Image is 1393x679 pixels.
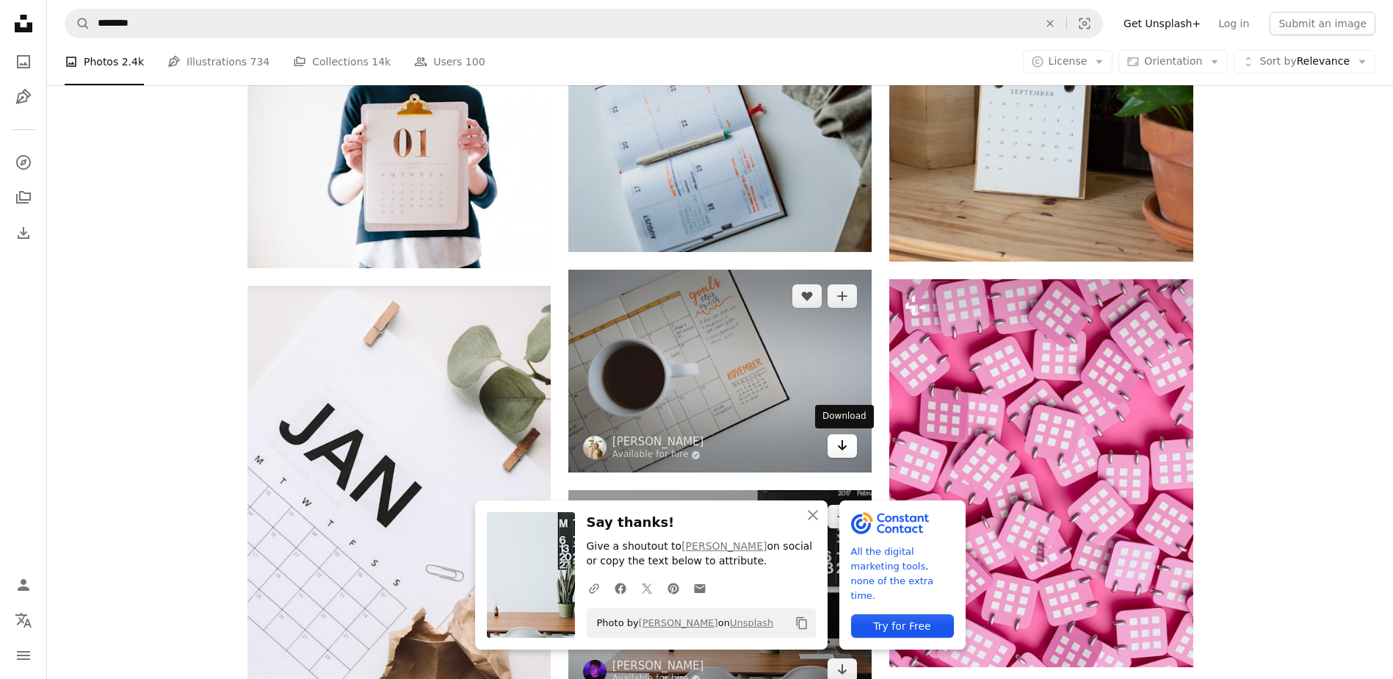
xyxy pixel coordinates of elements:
[247,496,551,509] a: January calendar
[889,120,1193,133] a: white braille paper on brown wooden table
[587,512,816,533] h3: Say thanks!
[851,545,954,603] span: All the digital marketing tools, none of the extra time.
[9,47,38,76] a: Photos
[612,434,704,449] a: [PERSON_NAME]
[590,611,774,635] span: Photo by on
[889,467,1193,480] a: a lot of pink and white dices on a pink background
[612,449,704,461] a: Available for hire
[851,512,930,534] img: file-1643061002856-0f96dc078c63image
[1209,12,1258,35] a: Log in
[1259,54,1350,69] span: Relevance
[730,617,773,628] a: Unsplash
[789,611,814,636] button: Copy to clipboard
[568,364,872,378] a: white ceramic mug with coffee on top of a planner
[372,54,391,70] span: 14k
[660,573,687,603] a: Share on Pinterest
[9,641,38,670] button: Menu
[1234,50,1375,73] button: Sort byRelevance
[1115,12,1209,35] a: Get Unsplash+
[1023,50,1113,73] button: License
[828,284,857,308] button: Add to Collection
[9,570,38,600] a: Log in / Sign up
[634,573,660,603] a: Share on Twitter
[466,54,485,70] span: 100
[1049,55,1088,67] span: License
[9,183,38,212] a: Collections
[681,540,767,552] a: [PERSON_NAME]
[568,270,872,473] img: white ceramic mug with coffee on top of a planner
[607,573,634,603] a: Share on Facebook
[1067,10,1102,37] button: Visual search
[1118,50,1228,73] button: Orientation
[1259,55,1296,67] span: Sort by
[293,38,391,85] a: Collections 14k
[9,9,38,41] a: Home — Unsplash
[1034,10,1066,37] button: Clear
[65,10,90,37] button: Search Unsplash
[792,284,822,308] button: Like
[247,66,551,268] img: person holding calendar at January
[247,160,551,173] a: person holding calendar at January
[1144,55,1202,67] span: Orientation
[851,614,954,638] div: Try for Free
[639,617,718,628] a: [PERSON_NAME]
[9,218,38,248] a: Download History
[889,279,1193,667] img: a lot of pink and white dices on a pink background
[587,539,816,569] p: Give a shoutout to on social or copy the text below to attribute.
[414,38,485,85] a: Users 100
[9,82,38,112] a: Illustrations
[167,38,269,85] a: Illustrations 734
[250,54,270,70] span: 734
[1270,12,1375,35] button: Submit an image
[839,500,966,650] a: All the digital marketing tools, none of the extra time.Try for Free
[828,434,857,458] a: Download
[687,573,713,603] a: Share over email
[65,9,1103,38] form: Find visuals sitewide
[612,658,704,673] a: [PERSON_NAME]
[815,405,874,428] div: Download
[583,436,607,459] img: Go to Estée Janssens's profile
[9,148,38,177] a: Explore
[9,606,38,635] button: Language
